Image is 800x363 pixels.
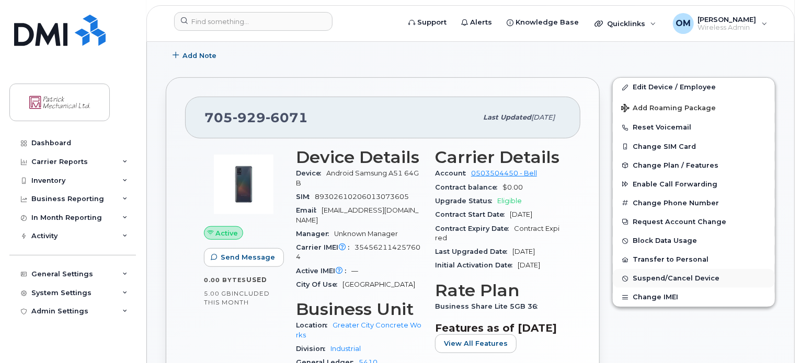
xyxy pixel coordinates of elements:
[296,148,422,167] h3: Device Details
[613,175,775,194] button: Enable Call Forwarding
[613,78,775,97] a: Edit Device / Employee
[435,225,514,232] span: Contract Expiry Date
[613,231,775,250] button: Block Data Usage
[296,345,330,353] span: Division
[174,12,333,31] input: Find something...
[296,206,418,224] span: [EMAIL_ADDRESS][DOMAIN_NAME]
[182,51,216,61] span: Add Note
[518,261,540,269] span: [DATE]
[296,321,333,329] span: Location
[296,243,420,261] span: 354562114257604
[204,248,284,267] button: Send Message
[204,289,270,307] span: included this month
[510,210,532,218] span: [DATE]
[435,248,512,255] span: Last Upgraded Date
[342,280,415,288] span: [GEOGRAPHIC_DATA]
[613,118,775,137] button: Reset Voicemail
[296,206,322,214] span: Email
[666,13,775,34] div: Omar Meneses
[613,97,775,118] button: Add Roaming Package
[435,210,510,218] span: Contract Start Date
[435,334,517,353] button: View All Features
[613,213,775,231] button: Request Account Change
[613,194,775,213] button: Change Phone Number
[613,156,775,175] button: Change Plan / Features
[633,180,717,188] span: Enable Call Forwarding
[435,197,497,205] span: Upgrade Status
[233,110,266,125] span: 929
[435,225,559,242] span: Contract Expired
[315,193,409,201] span: 89302610206013073605
[334,230,398,238] span: Unknown Manager
[204,110,308,125] span: 705
[417,17,447,28] span: Support
[435,148,562,167] h3: Carrier Details
[613,250,775,269] button: Transfer to Personal
[497,197,522,205] span: Eligible
[296,193,315,201] span: SIM
[512,248,535,255] span: [DATE]
[296,280,342,288] span: City Of Use
[698,15,757,24] span: [PERSON_NAME]
[698,24,757,32] span: Wireless Admin
[351,267,358,275] span: —
[470,17,492,28] span: Alerts
[330,345,361,353] a: Industrial
[435,281,562,300] h3: Rate Plan
[613,269,775,288] button: Suspend/Cancel Device
[221,252,275,262] span: Send Message
[435,261,518,269] span: Initial Activation Date
[502,183,523,191] span: $0.00
[296,243,355,251] span: Carrier IMEI
[204,290,232,297] span: 5.00 GB
[246,276,267,284] span: used
[607,19,645,28] span: Quicklinks
[633,275,719,283] span: Suspend/Cancel Device
[296,267,351,275] span: Active IMEI
[296,169,419,186] span: Android Samsung A51 64GB
[296,321,421,338] a: Greater City Concrete Works
[212,153,275,216] img: image20231002-3703462-1ews4ez.jpeg
[483,113,531,121] span: Last updated
[531,113,555,121] span: [DATE]
[401,12,454,33] a: Support
[613,288,775,307] button: Change IMEI
[435,322,562,334] h3: Features as of [DATE]
[166,46,225,65] button: Add Note
[435,183,502,191] span: Contract balance
[216,228,238,238] span: Active
[204,276,246,284] span: 0.00 Bytes
[676,17,691,30] span: OM
[471,169,537,177] a: 0503504450 - Bell
[435,169,471,177] span: Account
[435,302,543,310] span: Business Share Lite 5GB 36
[633,161,718,169] span: Change Plan / Features
[296,230,334,238] span: Manager
[499,12,586,33] a: Knowledge Base
[454,12,499,33] a: Alerts
[516,17,579,28] span: Knowledge Base
[266,110,308,125] span: 6071
[621,104,716,114] span: Add Roaming Package
[587,13,664,34] div: Quicklinks
[296,169,326,177] span: Device
[613,137,775,156] button: Change SIM Card
[444,338,508,348] span: View All Features
[296,300,422,319] h3: Business Unit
